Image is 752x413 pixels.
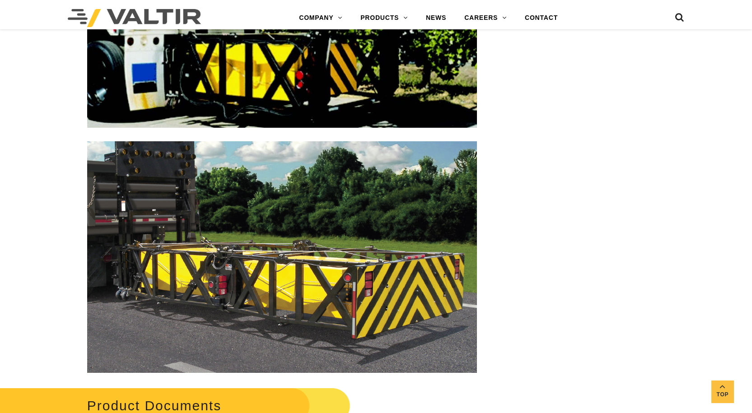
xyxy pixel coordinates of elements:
[351,9,417,27] a: PRODUCTS
[417,9,455,27] a: NEWS
[711,390,734,400] span: Top
[455,9,516,27] a: CAREERS
[711,381,734,403] a: Top
[68,9,201,27] img: Valtir
[290,9,351,27] a: COMPANY
[516,9,567,27] a: CONTACT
